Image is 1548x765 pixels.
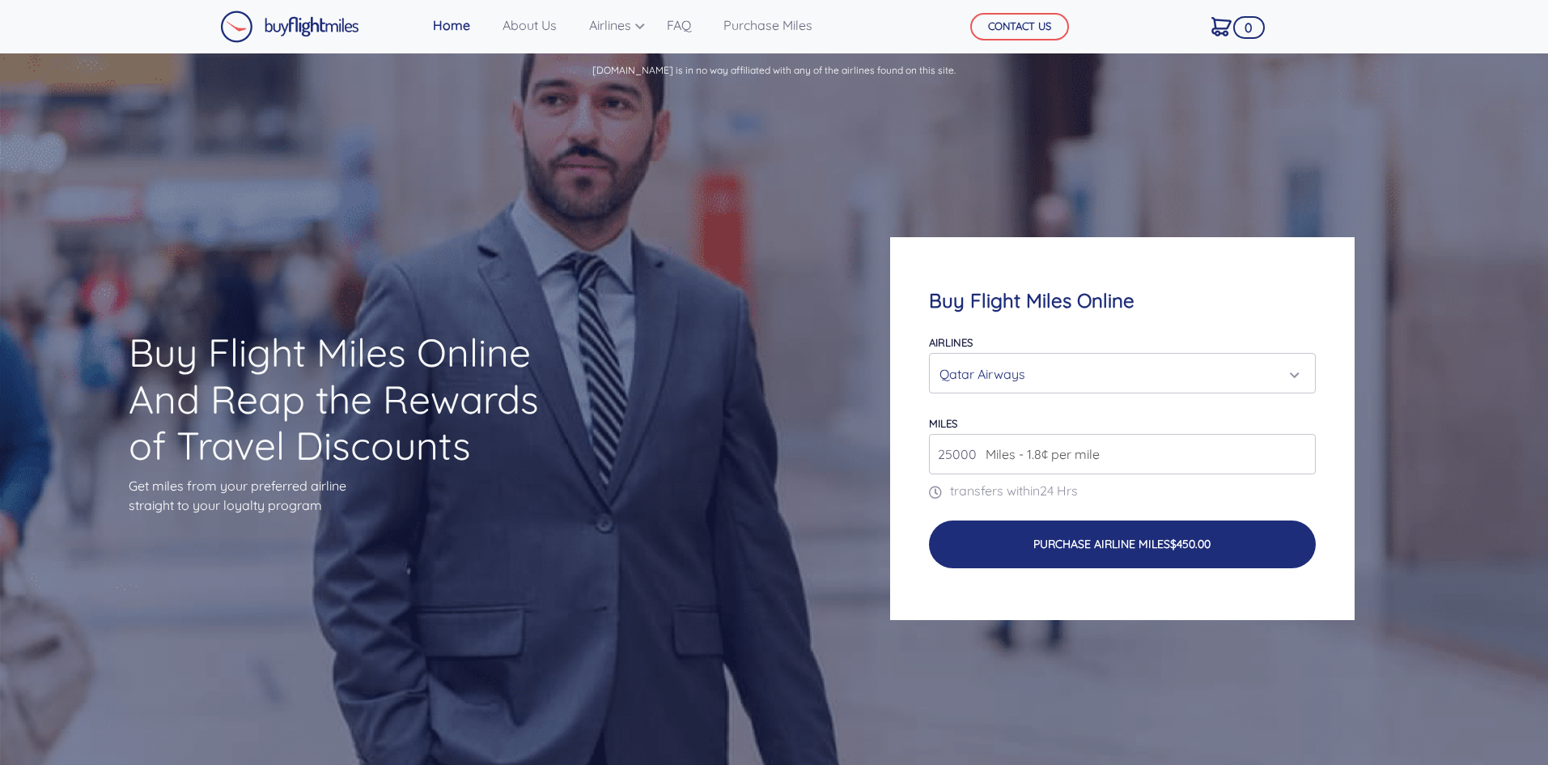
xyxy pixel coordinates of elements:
label: Airlines [929,336,973,349]
h4: Buy Flight Miles Online [929,289,1315,312]
button: Qatar Airways [929,353,1315,393]
a: Buy Flight Miles Logo [220,6,359,47]
a: Airlines [583,9,641,41]
a: FAQ [660,9,698,41]
button: CONTACT US [970,13,1069,40]
a: 0 [1205,9,1238,43]
span: Miles - 1.8¢ per mile [978,444,1100,464]
span: 24 Hrs [1040,482,1078,499]
span: $450.00 [1170,537,1211,551]
a: Purchase Miles [717,9,819,41]
span: 0 [1233,16,1265,39]
label: miles [929,417,957,430]
p: Get miles from your preferred airline straight to your loyalty program [129,476,567,515]
h1: Buy Flight Miles Online And Reap the Rewards of Travel Discounts [129,329,567,470]
img: Buy Flight Miles Logo [220,11,359,43]
p: transfers within [929,481,1315,500]
a: Home [426,9,477,41]
img: Cart [1211,17,1232,36]
button: Purchase Airline Miles$450.00 [929,521,1315,568]
a: About Us [496,9,563,41]
div: Qatar Airways [939,359,1295,389]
